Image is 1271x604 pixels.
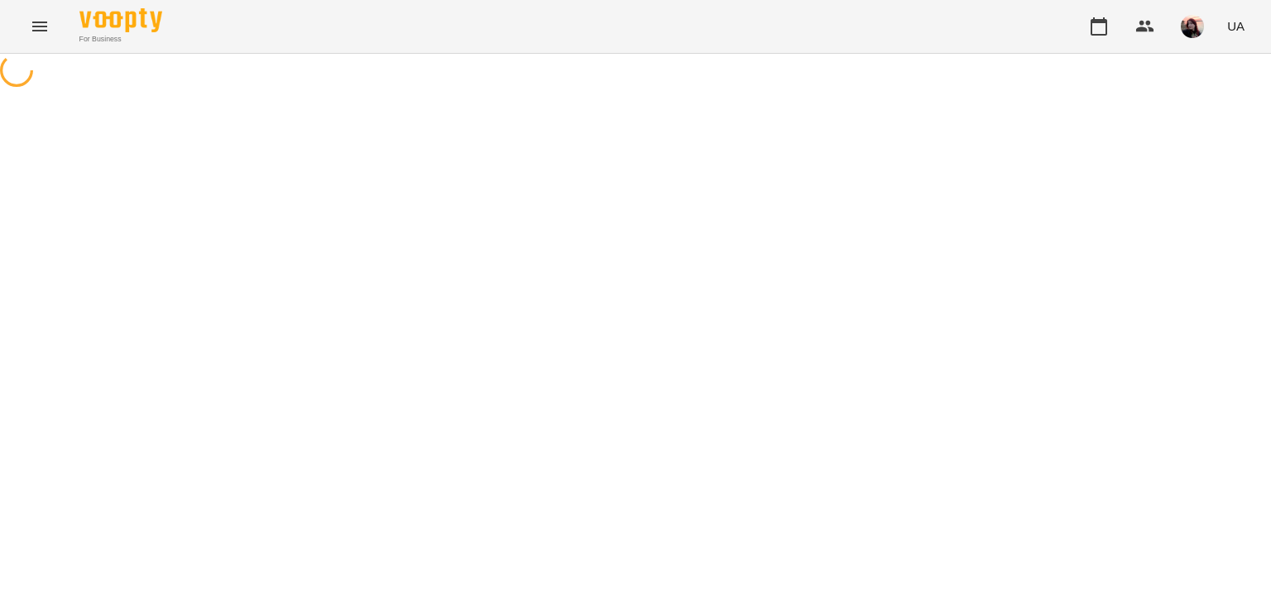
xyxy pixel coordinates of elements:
span: For Business [79,34,162,45]
button: Menu [20,7,60,46]
span: UA [1227,17,1245,35]
img: Voopty Logo [79,8,162,32]
button: UA [1221,11,1251,41]
img: 593dfa334cc66595748fde4e2f19f068.jpg [1181,15,1204,38]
